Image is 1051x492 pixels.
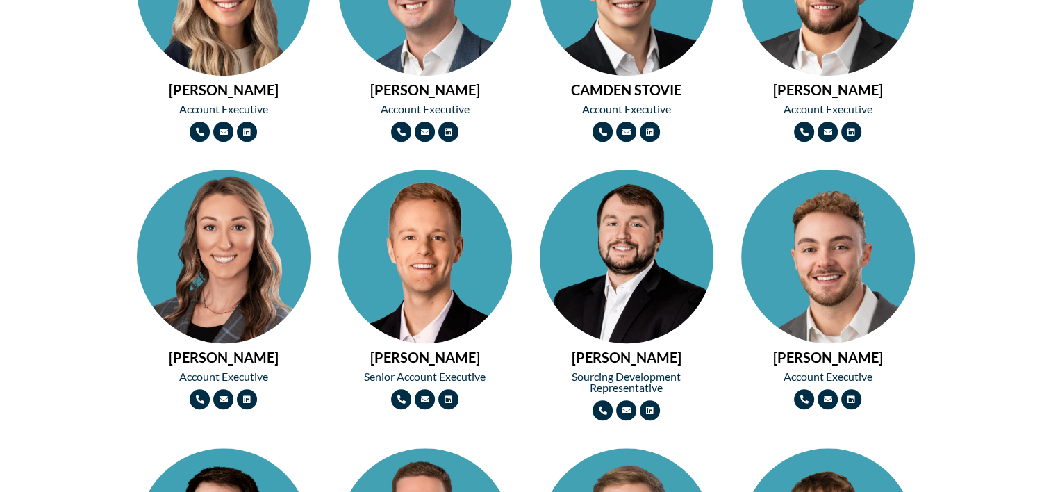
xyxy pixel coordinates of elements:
[741,371,915,382] h2: Account Executive
[741,83,915,97] h2: [PERSON_NAME]
[338,104,512,115] h2: Account Executive
[137,350,311,364] h2: [PERSON_NAME]
[137,83,311,97] h2: [PERSON_NAME]
[540,350,713,364] h2: [PERSON_NAME]
[540,104,713,115] h2: Account Executive
[137,104,311,115] h2: Account Executive
[137,371,311,382] h2: Account Executive
[540,83,713,97] h2: CAMDEN STOVIE
[741,104,915,115] h2: Account Executive
[540,371,713,393] h2: Sourcing Development Representative
[338,83,512,97] h2: [PERSON_NAME]
[338,350,512,364] h2: [PERSON_NAME]
[741,350,915,364] h2: [PERSON_NAME]
[338,371,512,382] h2: Senior Account Executive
